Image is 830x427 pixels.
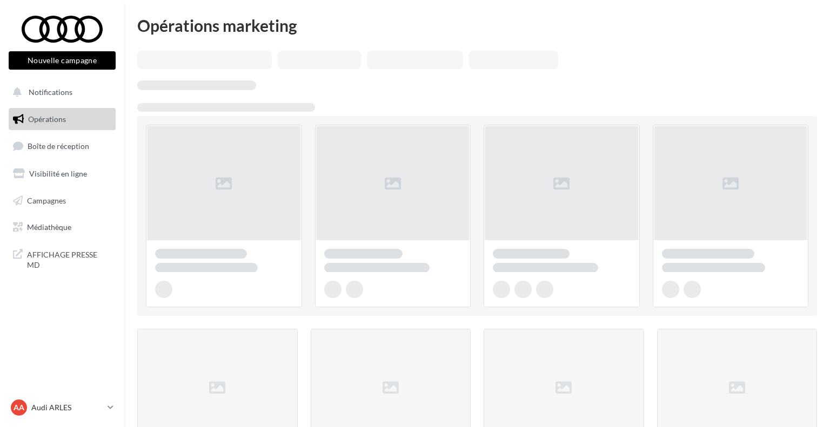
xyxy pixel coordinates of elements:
[6,162,118,185] a: Visibilité en ligne
[31,402,103,413] p: Audi ARLES
[6,189,118,212] a: Campagnes
[28,141,89,151] span: Boîte de réception
[29,87,72,97] span: Notifications
[9,51,116,70] button: Nouvelle campagne
[28,114,66,124] span: Opérations
[27,247,111,270] span: AFFICHAGE PRESSE MD
[137,17,817,33] div: Opérations marketing
[6,134,118,158] a: Boîte de réception
[29,169,87,178] span: Visibilité en ligne
[6,243,118,275] a: AFFICHAGE PRESSE MD
[6,108,118,131] a: Opérations
[27,222,71,232] span: Médiathèque
[6,81,113,104] button: Notifications
[27,195,66,205] span: Campagnes
[9,397,116,418] a: AA Audi ARLES
[6,216,118,239] a: Médiathèque
[14,402,24,413] span: AA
